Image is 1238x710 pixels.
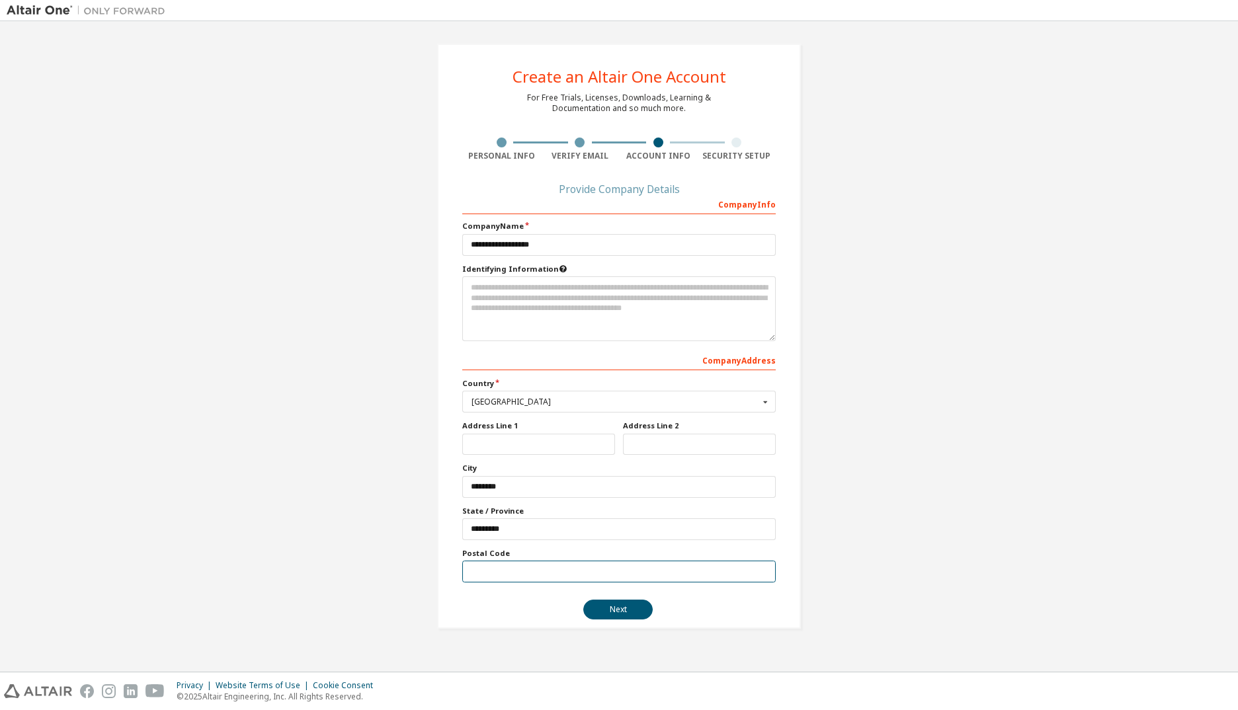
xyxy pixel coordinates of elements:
label: Address Line 1 [462,420,615,431]
label: City [462,463,776,473]
label: Country [462,378,776,389]
img: altair_logo.svg [4,684,72,698]
div: Provide Company Details [462,185,776,193]
label: Postal Code [462,548,776,559]
div: Company Address [462,349,776,370]
label: Company Name [462,221,776,231]
label: Address Line 2 [623,420,776,431]
label: Please provide any information that will help our support team identify your company. Email and n... [462,264,776,274]
div: Personal Info [462,151,541,161]
img: youtube.svg [145,684,165,698]
div: For Free Trials, Licenses, Downloads, Learning & Documentation and so much more. [527,93,711,114]
img: Altair One [7,4,172,17]
button: Next [583,600,653,619]
div: [GEOGRAPHIC_DATA] [472,398,759,406]
img: instagram.svg [102,684,116,698]
label: State / Province [462,506,776,516]
div: Cookie Consent [313,680,381,691]
div: Privacy [177,680,216,691]
div: Security Setup [698,151,776,161]
p: © 2025 Altair Engineering, Inc. All Rights Reserved. [177,691,381,702]
div: Verify Email [541,151,620,161]
div: Create an Altair One Account [513,69,726,85]
img: linkedin.svg [124,684,138,698]
div: Account Info [619,151,698,161]
div: Website Terms of Use [216,680,313,691]
div: Company Info [462,193,776,214]
img: facebook.svg [80,684,94,698]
